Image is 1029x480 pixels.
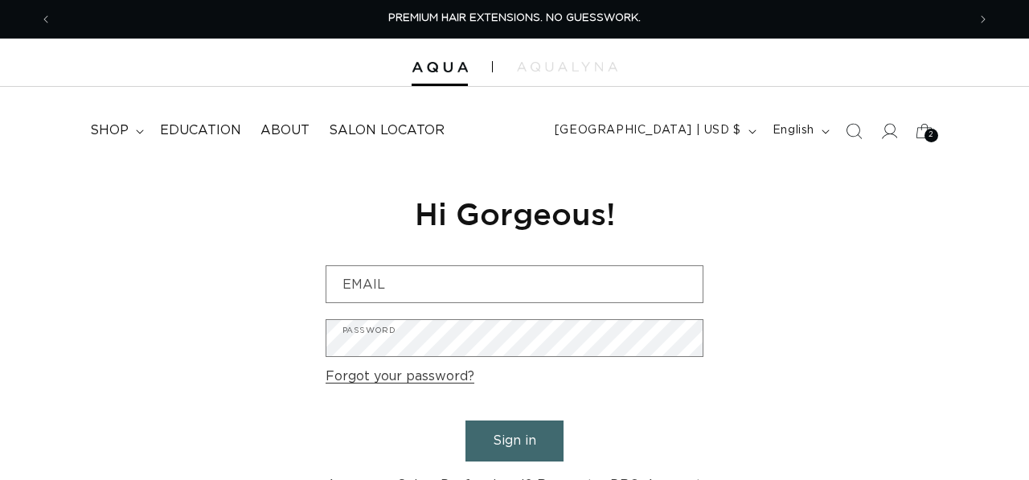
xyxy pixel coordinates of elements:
[388,13,641,23] span: PREMIUM HAIR EXTENSIONS. NO GUESSWORK.
[517,62,617,72] img: aqualyna.com
[260,122,310,139] span: About
[251,113,319,149] a: About
[28,4,64,35] button: Previous announcement
[326,266,703,302] input: Email
[319,113,454,149] a: Salon Locator
[412,62,468,73] img: Aqua Hair Extensions
[465,421,564,462] button: Sign in
[90,122,129,139] span: shop
[545,116,763,146] button: [GEOGRAPHIC_DATA] | USD $
[965,4,1001,35] button: Next announcement
[555,122,741,139] span: [GEOGRAPHIC_DATA] | USD $
[773,122,814,139] span: English
[836,113,871,149] summary: Search
[326,365,474,388] a: Forgot your password?
[329,122,445,139] span: Salon Locator
[160,122,241,139] span: Education
[929,129,934,142] span: 2
[80,113,150,149] summary: shop
[763,116,836,146] button: English
[150,113,251,149] a: Education
[326,194,703,233] h1: Hi Gorgeous!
